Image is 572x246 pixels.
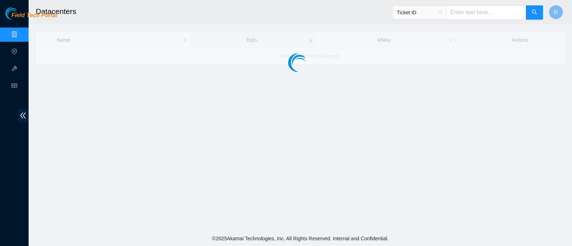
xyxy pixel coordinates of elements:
[549,5,563,19] button: R
[5,7,36,20] img: Akamai Technologies
[397,7,442,18] span: Ticket ID
[5,13,57,22] a: Akamai TechnologiesField Tech Portal
[11,80,17,94] span: read
[11,12,57,19] span: Field Tech Portal
[526,5,543,20] button: search
[554,8,558,17] span: R
[18,109,29,122] span: double-left
[532,9,537,16] span: search
[446,5,526,20] input: Enter text here...
[29,231,572,246] footer: © 2025 Akamai Technologies, Inc. All Rights Reserved. Internal and Confidential.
